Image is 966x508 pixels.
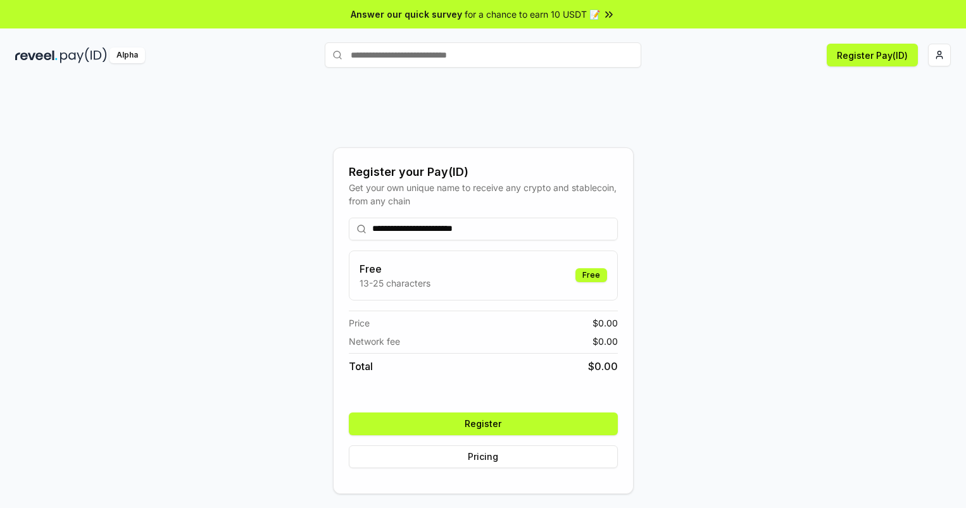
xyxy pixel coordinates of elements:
[15,47,58,63] img: reveel_dark
[360,276,430,290] p: 13-25 characters
[465,8,600,21] span: for a chance to earn 10 USDT 📝
[360,261,430,276] h3: Free
[349,181,618,208] div: Get your own unique name to receive any crypto and stablecoin, from any chain
[349,412,618,435] button: Register
[351,8,462,21] span: Answer our quick survey
[593,335,618,348] span: $ 0.00
[349,335,400,348] span: Network fee
[349,316,370,330] span: Price
[349,163,618,181] div: Register your Pay(ID)
[593,316,618,330] span: $ 0.00
[827,44,918,66] button: Register Pay(ID)
[110,47,145,63] div: Alpha
[349,359,373,374] span: Total
[60,47,107,63] img: pay_id
[349,445,618,468] button: Pricing
[588,359,618,374] span: $ 0.00
[575,268,607,282] div: Free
